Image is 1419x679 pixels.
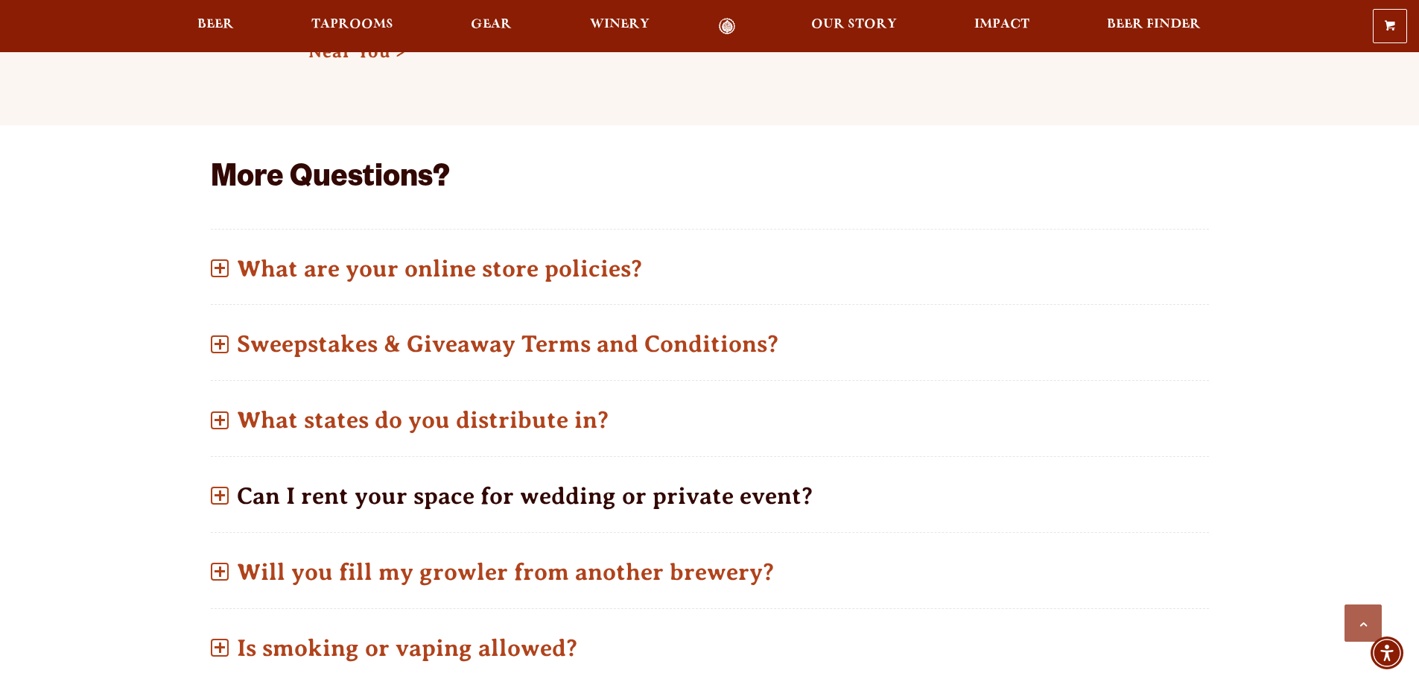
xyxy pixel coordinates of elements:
span: Impact [974,19,1029,31]
a: Our Story [801,18,907,35]
a: Taprooms [302,18,403,35]
span: Beer [197,19,234,31]
p: What are your online store policies? [211,242,1209,295]
span: Winery [590,19,650,31]
a: Beer Finder [1097,18,1210,35]
a: Winery [580,18,659,35]
a: Gear [461,18,521,35]
span: Our Story [811,19,897,31]
a: Odell Home [699,18,755,35]
a: Scroll to top [1345,604,1382,642]
p: Will you fill my growler from another brewery? [211,546,1209,599]
span: Taprooms [311,19,393,31]
h2: More Questions? [211,162,1209,198]
span: Gear [471,19,512,31]
p: Is smoking or vaping allowed? [211,622,1209,675]
p: Can I rent your space for wedding or private event? [211,470,1209,522]
p: What states do you distribute in? [211,394,1209,446]
div: Accessibility Menu [1371,637,1403,669]
a: Beer [188,18,244,35]
a: Impact [965,18,1039,35]
p: Sweepstakes & Giveaway Terms and Conditions? [211,318,1209,370]
span: Beer Finder [1107,19,1201,31]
